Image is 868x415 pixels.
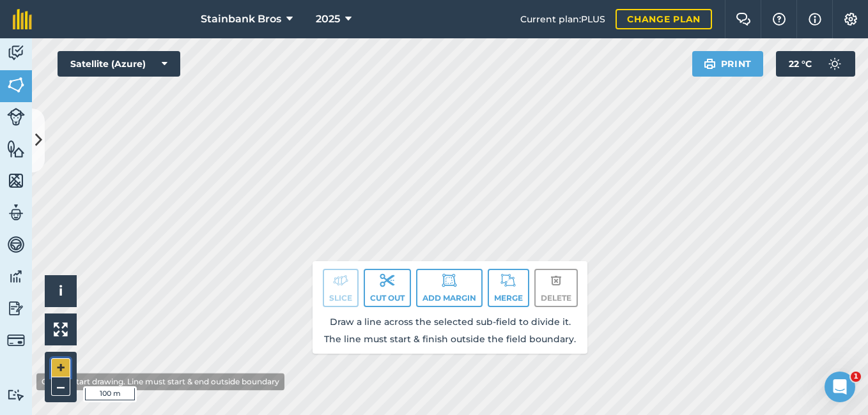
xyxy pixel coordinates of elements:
[534,269,578,307] button: Delete
[550,273,562,288] img: svg+xml;base64,PHN2ZyB4bWxucz0iaHR0cDovL3d3dy53My5vcmcvMjAwMC9zdmciIHdpZHRoPSIxOCIgaGVpZ2h0PSIyNC...
[323,332,577,346] p: The line must start & finish outside the field boundary.
[825,372,855,402] iframe: Intercom live chat
[380,273,395,288] img: svg+xml;base64,PD94bWwgdmVyc2lvbj0iMS4wIiBlbmNvZGluZz0idXRmLTgiPz4KPCEtLSBHZW5lcmF0b3I6IEFkb2JlIE...
[851,372,861,382] span: 1
[323,269,359,307] button: Slice
[843,13,858,26] img: A cog icon
[736,13,751,26] img: Two speech bubbles overlapping with the left bubble in the forefront
[51,358,70,377] button: +
[776,51,855,77] button: 22 °C
[54,322,68,336] img: Four arrows, one pointing top left, one top right, one bottom right and the last bottom left
[416,269,483,307] button: Add margin
[7,299,25,318] img: svg+xml;base64,PD94bWwgdmVyc2lvbj0iMS4wIiBlbmNvZGluZz0idXRmLTgiPz4KPCEtLSBHZW5lcmF0b3I6IEFkb2JlIE...
[500,273,516,288] img: svg+xml;base64,PD94bWwgdmVyc2lvbj0iMS4wIiBlbmNvZGluZz0idXRmLTgiPz4KPCEtLSBHZW5lcmF0b3I6IEFkb2JlIE...
[7,108,25,126] img: svg+xml;base64,PD94bWwgdmVyc2lvbj0iMS4wIiBlbmNvZGluZz0idXRmLTgiPz4KPCEtLSBHZW5lcmF0b3I6IEFkb2JlIE...
[442,273,457,288] img: svg+xml;base64,PD94bWwgdmVyc2lvbj0iMS4wIiBlbmNvZGluZz0idXRmLTgiPz4KPCEtLSBHZW5lcmF0b3I6IEFkb2JlIE...
[7,389,25,401] img: svg+xml;base64,PD94bWwgdmVyc2lvbj0iMS4wIiBlbmNvZGluZz0idXRmLTgiPz4KPCEtLSBHZW5lcmF0b3I6IEFkb2JlIE...
[201,11,281,27] span: Stainbank Bros
[771,13,787,26] img: A question mark icon
[7,171,25,190] img: svg+xml;base64,PHN2ZyB4bWxucz0iaHR0cDovL3d3dy53My5vcmcvMjAwMC9zdmciIHdpZHRoPSI1NiIgaGVpZ2h0PSI2MC...
[58,51,180,77] button: Satellite (Azure)
[45,275,77,307] button: i
[704,56,716,72] img: svg+xml;base64,PHN2ZyB4bWxucz0iaHR0cDovL3d3dy53My5vcmcvMjAwMC9zdmciIHdpZHRoPSIxOSIgaGVpZ2h0PSIyNC...
[7,331,25,349] img: svg+xml;base64,PD94bWwgdmVyc2lvbj0iMS4wIiBlbmNvZGluZz0idXRmLTgiPz4KPCEtLSBHZW5lcmF0b3I6IEFkb2JlIE...
[323,315,577,329] p: Draw a line across the selected sub-field to divide it.
[13,9,32,29] img: fieldmargin Logo
[7,235,25,254] img: svg+xml;base64,PD94bWwgdmVyc2lvbj0iMS4wIiBlbmNvZGluZz0idXRmLTgiPz4KPCEtLSBHZW5lcmF0b3I6IEFkb2JlIE...
[364,269,411,307] button: Cut out
[59,283,63,299] span: i
[789,51,812,77] span: 22 ° C
[692,51,764,77] button: Print
[51,377,70,396] button: –
[616,9,712,29] a: Change plan
[7,43,25,63] img: svg+xml;base64,PD94bWwgdmVyc2lvbj0iMS4wIiBlbmNvZGluZz0idXRmLTgiPz4KPCEtLSBHZW5lcmF0b3I6IEFkb2JlIE...
[488,269,529,307] button: Merge
[7,203,25,222] img: svg+xml;base64,PD94bWwgdmVyc2lvbj0iMS4wIiBlbmNvZGluZz0idXRmLTgiPz4KPCEtLSBHZW5lcmF0b3I6IEFkb2JlIE...
[7,75,25,94] img: svg+xml;base64,PHN2ZyB4bWxucz0iaHR0cDovL3d3dy53My5vcmcvMjAwMC9zdmciIHdpZHRoPSI1NiIgaGVpZ2h0PSI2MC...
[316,11,340,27] span: 2025
[809,11,821,27] img: svg+xml;base64,PHN2ZyB4bWxucz0iaHR0cDovL3d3dy53My5vcmcvMjAwMC9zdmciIHdpZHRoPSIxNyIgaGVpZ2h0PSIxNy...
[7,267,25,286] img: svg+xml;base64,PD94bWwgdmVyc2lvbj0iMS4wIiBlbmNvZGluZz0idXRmLTgiPz4KPCEtLSBHZW5lcmF0b3I6IEFkb2JlIE...
[333,273,348,288] img: svg+xml;base64,PD94bWwgdmVyc2lvbj0iMS4wIiBlbmNvZGluZz0idXRmLTgiPz4KPCEtLSBHZW5lcmF0b3I6IEFkb2JlIE...
[520,12,605,26] span: Current plan : PLUS
[822,51,848,77] img: svg+xml;base64,PD94bWwgdmVyc2lvbj0iMS4wIiBlbmNvZGluZz0idXRmLTgiPz4KPCEtLSBHZW5lcmF0b3I6IEFkb2JlIE...
[7,139,25,158] img: svg+xml;base64,PHN2ZyB4bWxucz0iaHR0cDovL3d3dy53My5vcmcvMjAwMC9zdmciIHdpZHRoPSI1NiIgaGVpZ2h0PSI2MC...
[36,373,284,390] div: Click to start drawing. Line must start & end outside boundary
